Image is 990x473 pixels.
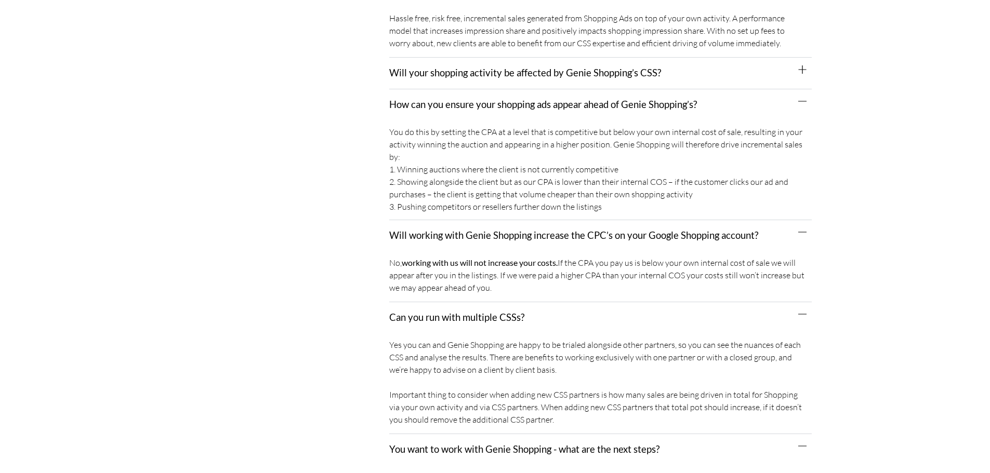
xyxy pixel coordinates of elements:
b: working with us will not increase your costs. [402,258,558,267]
div: How can you ensure your shopping ads appear ahead of Genie Shopping’s? [389,89,812,120]
div: Can you run with multiple CSSs? [389,302,812,333]
div: Will working with Genie Shopping increase the CPC’s on your Google Shopping account? [389,251,812,302]
div: How can you ensure your shopping ads appear ahead of Genie Shopping’s? [389,120,812,221]
div: Will working with Genie Shopping increase the CPC’s on your Google Shopping account? [389,220,812,251]
a: Will your shopping activity be affected by Genie Shopping’s CSS? [389,67,661,78]
div: How do you benefit from working with Genie Shopping? [389,7,812,58]
div: You want to work with Genie Shopping - what are the next steps? [389,434,812,465]
a: You want to work with Genie Shopping - what are the next steps? [389,443,659,455]
a: Can you run with multiple CSSs? [389,312,524,323]
div: Will your shopping activity be affected by Genie Shopping’s CSS? [389,58,812,89]
a: How can you ensure your shopping ads appear ahead of Genie Shopping’s? [389,99,697,110]
div: Can you run with multiple CSSs? [389,333,812,434]
a: Will working with Genie Shopping increase the CPC’s on your Google Shopping account? [389,229,758,241]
